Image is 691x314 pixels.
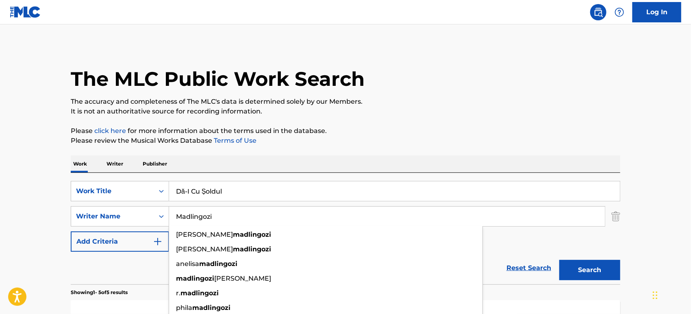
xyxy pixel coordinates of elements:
[653,283,658,307] div: Drag
[632,2,681,22] a: Log In
[212,137,256,144] a: Terms of Use
[94,127,126,135] a: click here
[153,237,163,246] img: 9d2ae6d4665cec9f34b9.svg
[71,136,620,146] p: Please review the Musical Works Database
[559,260,620,280] button: Search
[590,4,606,20] a: Public Search
[71,107,620,116] p: It is not an authoritative source for recording information.
[611,206,620,227] img: Delete Criterion
[192,304,230,312] strong: madlingozi
[71,97,620,107] p: The accuracy and completeness of The MLC's data is determined solely by our Members.
[176,245,233,253] span: [PERSON_NAME]
[176,275,214,282] strong: madlingozi
[71,289,128,296] p: Showing 1 - 5 of 5 results
[140,155,169,172] p: Publisher
[176,260,199,268] span: anelisa
[176,304,192,312] span: phila
[180,289,219,297] strong: madlingozi
[611,4,628,20] div: Help
[76,186,149,196] div: Work Title
[502,259,555,277] a: Reset Search
[615,7,624,17] img: help
[214,275,271,282] span: [PERSON_NAME]
[71,126,620,136] p: Please for more information about the terms used in the database.
[233,231,271,238] strong: madlingozi
[233,245,271,253] strong: madlingozi
[71,181,620,284] form: Search Form
[104,155,126,172] p: Writer
[176,231,233,238] span: [PERSON_NAME]
[650,275,691,314] iframe: Chat Widget
[199,260,237,268] strong: madlingozi
[76,212,149,221] div: Writer Name
[176,289,180,297] span: r.
[10,6,41,18] img: MLC Logo
[71,155,89,172] p: Work
[71,231,169,252] button: Add Criteria
[593,7,603,17] img: search
[71,67,365,91] h1: The MLC Public Work Search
